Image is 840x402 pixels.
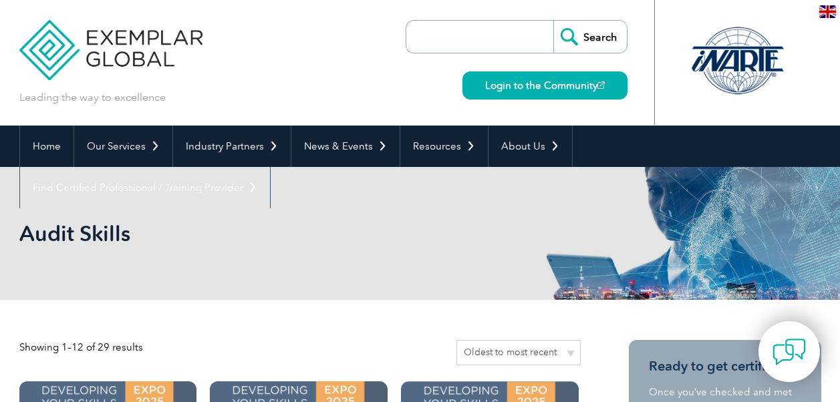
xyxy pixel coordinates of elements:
p: Showing 1–12 of 29 results [19,340,143,355]
a: Resources [400,126,488,167]
img: en [819,5,836,18]
a: Home [20,126,74,167]
h3: Ready to get certified? [649,358,801,375]
img: open_square.png [597,81,605,89]
a: News & Events [291,126,400,167]
a: Login to the Community [462,71,627,99]
select: Shop order [456,340,581,365]
input: Search [553,21,627,53]
a: Our Services [74,126,172,167]
p: Leading the way to excellence [19,90,166,105]
a: Industry Partners [173,126,291,167]
img: contact-chat.png [773,335,806,369]
h1: Audit Skills [19,220,533,246]
a: Find Certified Professional / Training Provider [20,167,270,208]
a: About Us [488,126,572,167]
